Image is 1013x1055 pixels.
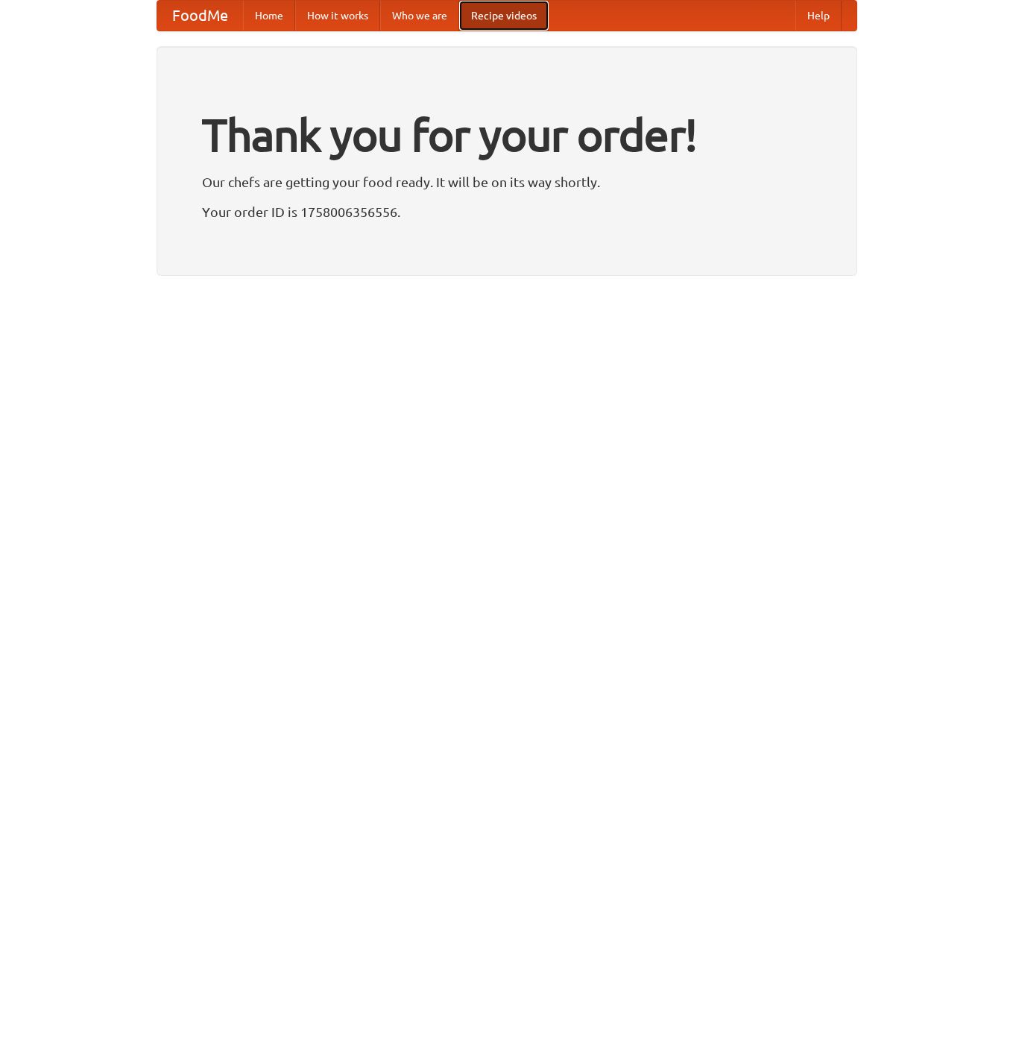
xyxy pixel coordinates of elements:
[243,1,295,31] a: Home
[202,171,812,193] p: Our chefs are getting your food ready. It will be on its way shortly.
[795,1,842,31] a: Help
[202,201,812,223] p: Your order ID is 1758006356556.
[157,1,243,31] a: FoodMe
[202,99,812,171] h1: Thank you for your order!
[295,1,380,31] a: How it works
[380,1,459,31] a: Who we are
[459,1,549,31] a: Recipe videos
